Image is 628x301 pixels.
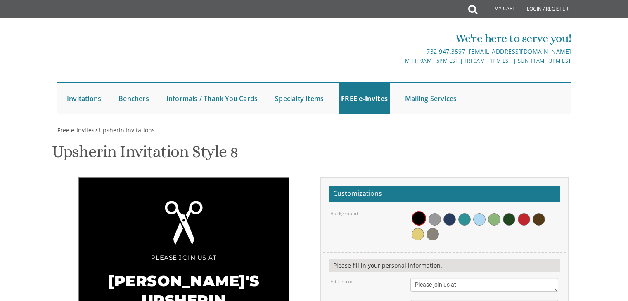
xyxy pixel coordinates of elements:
[339,83,390,114] a: FREE e-Invites
[95,252,272,263] div: Please join us at
[329,259,560,272] div: Please fill in your personal information.
[99,126,155,134] span: Upsherin Invitations
[98,126,155,134] a: Upsherin Invitations
[229,47,571,56] div: |
[116,83,151,114] a: Benchers
[164,83,260,114] a: Informals / Thank You Cards
[403,83,459,114] a: Mailing Services
[52,143,238,167] h1: Upsherin Invitation Style 8
[95,126,155,134] span: >
[273,83,326,114] a: Specialty Items
[65,83,103,114] a: Invitations
[427,47,465,55] a: 732.947.3597
[329,186,560,202] h2: Customizations
[229,56,571,65] div: M-Th 9am - 5pm EST | Fri 9am - 1pm EST | Sun 11am - 3pm EST
[469,47,571,55] a: [EMAIL_ADDRESS][DOMAIN_NAME]
[229,30,571,47] div: We're here to serve you!
[330,210,358,217] label: Background
[330,278,352,285] label: Edit Intro:
[410,278,558,292] textarea: Please join us at
[476,1,521,17] a: My Cart
[57,126,95,134] a: Free e-Invites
